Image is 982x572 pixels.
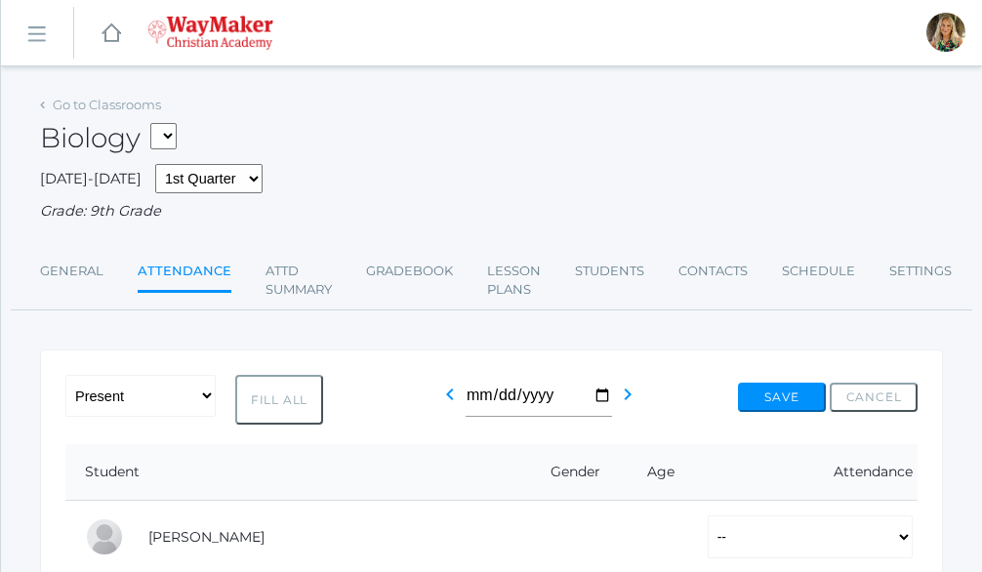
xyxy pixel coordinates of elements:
[616,383,639,406] i: chevron_right
[782,252,855,291] a: Schedule
[618,444,687,501] th: Age
[40,123,177,154] h2: Biology
[738,383,826,412] button: Save
[926,13,965,52] div: Claudia Marosz
[40,170,142,187] span: [DATE]-[DATE]
[366,252,453,291] a: Gradebook
[575,252,644,291] a: Students
[616,392,639,410] a: chevron_right
[138,252,231,294] a: Attendance
[487,252,541,309] a: Lesson Plans
[830,383,918,412] button: Cancel
[53,97,161,112] a: Go to Classrooms
[889,252,952,291] a: Settings
[438,392,462,410] a: chevron_left
[235,375,323,426] button: Fill All
[65,444,518,501] th: Student
[688,444,918,501] th: Attendance
[678,252,748,291] a: Contacts
[518,444,618,501] th: Gender
[148,528,265,546] a: [PERSON_NAME]
[438,383,462,406] i: chevron_left
[40,201,943,223] div: Grade: 9th Grade
[266,252,332,309] a: Attd Summary
[40,252,103,291] a: General
[85,517,124,556] div: Pierce Brozek
[147,16,273,50] img: waymaker-logo-stack-white-1602f2b1af18da31a5905e9982d058868370996dac5278e84edea6dabf9a3315.png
